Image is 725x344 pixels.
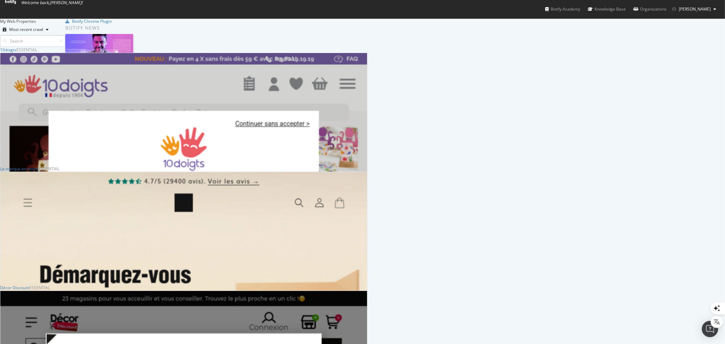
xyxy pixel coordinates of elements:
div: Organizations [633,6,667,13]
div: Most recent crawl [9,28,43,32]
div: Knowledge Base [588,6,626,13]
button: [PERSON_NAME] [667,4,722,15]
div: Botify news [65,24,221,32]
div: Essential [39,166,59,172]
img: How to Prioritize and Accelerate Technical SEO with Botify Assist [65,34,133,70]
div: Essential [29,285,50,291]
div: Open Intercom Messenger [702,321,718,337]
a: Botify Chrome Plugin [65,18,112,24]
div: Essential [16,47,37,53]
span: Olivier Job [679,6,711,12]
div: Botify Academy [545,6,580,13]
div: Botify Chrome Plugin [72,18,112,24]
